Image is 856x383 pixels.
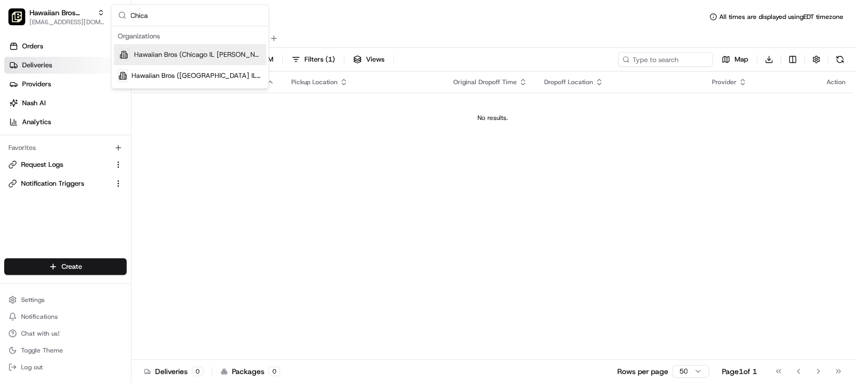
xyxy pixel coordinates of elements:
button: See all [163,135,191,147]
img: Hawaiian Bros (Glendale_AZ_Bell Rd) [8,8,25,25]
div: 0 [192,367,203,376]
img: Nash [11,11,32,32]
span: Notification Triggers [21,179,84,188]
img: 9188753566659_6852d8bf1fb38e338040_72.png [22,100,41,119]
button: Settings [4,293,127,307]
a: Providers [4,76,131,93]
button: Start new chat [179,104,191,116]
span: API Documentation [99,235,169,246]
img: 1736555255976-a54dd68f-1ca7-489b-9aae-adbdc363a1c4 [21,164,29,172]
p: Rows per page [617,366,668,377]
span: [DATE] [93,191,115,200]
a: Deliveries [4,57,131,74]
span: Request Logs [21,160,63,169]
div: Deliveries [144,366,203,377]
button: Notification Triggers [4,175,127,192]
div: Favorites [4,139,127,156]
a: Powered byPylon [74,260,127,269]
span: • [87,163,91,172]
a: Notification Triggers [8,179,110,188]
div: Start new chat [47,100,172,111]
span: Analytics [22,117,51,127]
button: Chat with us! [4,326,127,341]
img: Masood Aslam [11,182,27,198]
span: [PERSON_NAME] [33,191,85,200]
img: Brittany Newman [11,153,27,170]
button: Create [4,258,127,275]
span: Knowledge Base [21,235,80,246]
div: Organizations [114,28,267,44]
span: Providers [22,79,51,89]
span: Map [735,55,748,64]
a: Nash AI [4,95,131,112]
span: Notifications [21,313,58,321]
span: All times are displayed using EDT timezone [719,13,843,21]
button: Toggle Theme [4,343,127,358]
img: 1736555255976-a54dd68f-1ca7-489b-9aae-adbdc363a1c4 [21,192,29,200]
div: Page 1 of 1 [722,366,757,377]
img: 1736555255976-a54dd68f-1ca7-489b-9aae-adbdc363a1c4 [11,100,29,119]
span: Provider [712,78,737,86]
div: Action [827,78,845,86]
span: Settings [21,296,45,304]
input: Clear [27,68,174,79]
a: 📗Knowledge Base [6,231,85,250]
a: 💻API Documentation [85,231,173,250]
span: [PERSON_NAME] [33,163,85,172]
input: Search... [131,5,262,26]
div: Packages [221,366,280,377]
input: Type to search [618,52,713,67]
button: Views [349,52,389,67]
span: Filters [304,55,335,64]
span: Hawaiian Bros (Chicago IL [PERSON_NAME]) [134,50,262,59]
span: Nash AI [22,98,46,108]
button: Map [717,52,753,67]
span: Dropoff Location [544,78,593,86]
button: Notifications [4,309,127,324]
span: • [87,191,91,200]
div: 💻 [89,236,97,245]
span: Orders [22,42,43,51]
div: Past conversations [11,137,70,145]
span: Pylon [105,261,127,269]
button: [EMAIL_ADDRESS][DOMAIN_NAME] [29,18,105,26]
span: ( 1 ) [325,55,335,64]
span: Hawaiian Bros ([GEOGRAPHIC_DATA] IL [PERSON_NAME]) [132,71,262,80]
span: Toggle Theme [21,346,63,355]
span: Original Dropoff Time [453,78,517,86]
a: Analytics [4,114,131,130]
a: Request Logs [8,160,110,169]
div: No results. [136,114,850,122]
span: Views [366,55,384,64]
button: Filters(1) [287,52,340,67]
button: Hawaiian Bros (Glendale_AZ_Bell Rd) [29,7,93,18]
span: Chat with us! [21,329,59,338]
div: 📗 [11,236,19,245]
button: Log out [4,360,127,375]
span: Deliveries [22,61,52,70]
span: Create [62,262,82,271]
p: Welcome 👋 [11,42,191,59]
button: Refresh [833,52,848,67]
span: [DATE] [93,163,115,172]
span: Pickup Location [291,78,338,86]
div: We're available if you need us! [47,111,145,119]
span: Log out [21,363,43,371]
button: Request Logs [4,156,127,173]
a: Orders [4,38,131,55]
div: 0 [269,367,280,376]
button: Hawaiian Bros (Glendale_AZ_Bell Rd)Hawaiian Bros (Glendale_AZ_Bell Rd)[EMAIL_ADDRESS][DOMAIN_NAME] [4,4,109,29]
div: Suggestions [112,26,269,88]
